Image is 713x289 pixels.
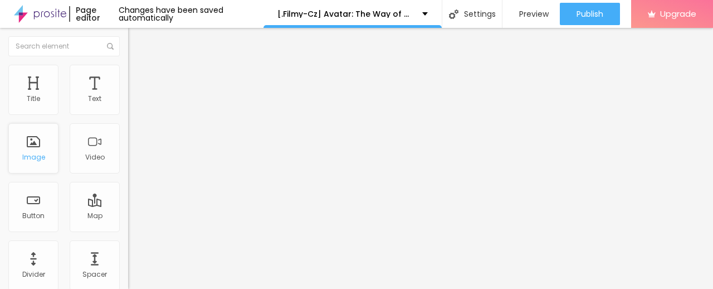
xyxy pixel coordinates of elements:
span: Publish [577,9,603,18]
span: Upgrade [660,9,696,18]
input: Search element [8,36,120,56]
div: Button [22,212,45,220]
iframe: Editor [128,28,713,289]
p: [.Filmy-Cz] Avatar: The Way of Water | CELÝ FILM 2025 ONLINE ZDARMA SK/CZ DABING I TITULKY [277,10,414,18]
div: Divider [22,271,45,278]
div: Map [87,212,102,220]
button: Publish [560,3,620,25]
div: Image [22,153,45,161]
img: Icone [107,43,114,50]
div: Page editor [69,6,118,22]
span: Preview [519,9,549,18]
div: Video [85,153,105,161]
div: Text [88,95,101,103]
div: Title [27,95,40,103]
div: Spacer [82,271,107,278]
img: Icone [449,9,458,19]
div: Changes have been saved automatically [119,6,263,22]
button: Preview [502,3,560,25]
